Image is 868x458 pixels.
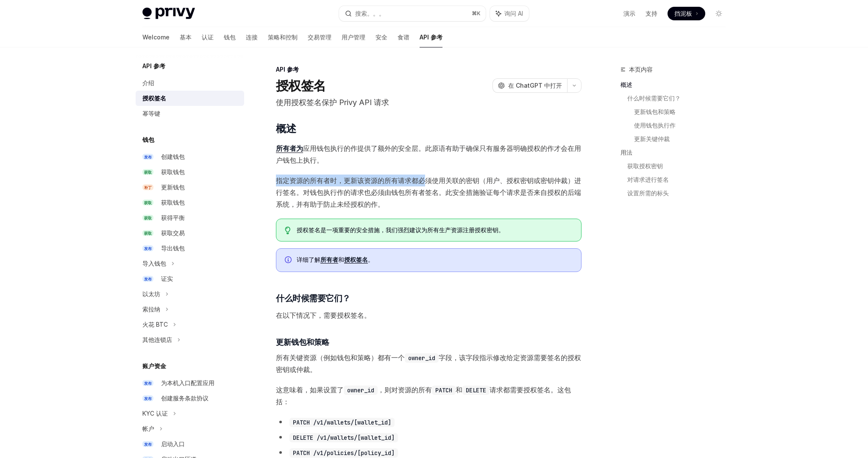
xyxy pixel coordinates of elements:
font: 为本机入口配置应用 [161,379,214,386]
a: 概述 [620,78,732,92]
font: 获得平衡 [161,214,185,221]
font: 询问 AI [504,10,523,17]
a: 食谱 [398,27,409,47]
font: 更新关键仲裁 [634,135,670,142]
a: 支持 [645,9,657,18]
font: 钱包 [224,33,236,41]
font: 获取 [144,170,152,175]
font: 导出钱包 [161,244,185,252]
font: 用户管理 [342,33,365,41]
a: 使用钱包执行作 [634,119,732,132]
a: 获取授权密钥 [627,159,732,173]
font: 指定资源的所有者时，更新该资源的所有请求都必须使用关联的密钥（用户、授权密钥或密钥仲裁）进行签名。对钱包执行作的请求也必须由钱包所有者签名。此安全措施验证每个请求是否来自授权的后端系统，并有助于... [276,176,581,208]
font: 对请求进行签名 [627,176,669,183]
font: 策略和控制 [268,33,298,41]
code: PATCH [432,386,456,395]
button: 询问 AI [490,6,529,21]
button: 在 ChatGPT 中打开 [492,78,567,93]
font: 食谱 [398,33,409,41]
a: 交易管理 [308,27,331,47]
a: 钱包 [224,27,236,47]
font: 授权签名是一项重要的安全措施，我们强烈建议为所有生产资源注册授权密钥。 [297,226,504,233]
a: 发布创建钱包 [136,149,244,164]
font: 基本 [180,33,192,41]
font: 在 ChatGPT 中打开 [508,82,562,89]
a: 发布证实 [136,271,244,286]
font: API 参考 [420,33,442,41]
a: Welcome [142,27,170,47]
a: 挡泥板 [668,7,705,20]
a: 对请求进行签名 [627,173,732,186]
a: 发布创建服务条款协议 [136,391,244,406]
font: 导入钱包 [142,260,166,267]
font: 钱包 [142,136,154,143]
font: API 参考 [142,62,165,69]
a: 授权签名 [344,256,368,264]
img: light logo [142,8,195,19]
font: 交易管理 [308,33,331,41]
code: DELETE /v1/wallets/[wallet_id] [289,433,398,442]
font: 创建钱包 [161,153,185,160]
a: 所有者 [320,256,338,264]
font: 获取 [144,216,152,220]
font: 概述 [276,122,296,135]
font: 发布 [144,381,152,386]
a: 获取获得平衡 [136,210,244,225]
a: 获取获取钱包 [136,195,244,210]
a: 发布启动入口 [136,436,244,452]
font: 使用授权签名保护 Privy API 请求 [276,98,389,107]
a: 更新钱包和策略 [634,105,732,119]
font: 连接 [246,33,258,41]
font: 以太坊 [142,290,160,297]
font: 发布 [144,246,152,251]
font: 本页内容 [629,66,653,73]
a: 幂等键 [136,106,244,121]
font: 幂等键 [142,110,160,117]
code: PATCH /v1/policies/[policy_id] [289,448,398,458]
a: 获取获取交易 [136,225,244,241]
font: 设置所需的标头 [627,189,669,197]
font: 更新钱包和策略 [276,338,329,347]
font: 证实 [161,275,173,282]
font: KYC 认证 [142,410,168,417]
font: 概述 [620,81,632,88]
a: 用法 [620,146,732,159]
font: 授权签名 [276,78,325,93]
font: 其他连锁店 [142,336,172,343]
a: 所有者为 [276,144,303,153]
a: 用户管理 [342,27,365,47]
font: 演示 [623,10,635,17]
font: 授权签名 [142,94,166,102]
button: 搜索。。。⌘K [339,6,486,21]
font: 介绍 [142,79,154,86]
font: 获取 [144,200,152,205]
code: DELETE [462,386,490,395]
a: 设置所需的标头 [627,186,732,200]
font: API 参考 [276,66,299,73]
font: 帐户 [142,425,154,432]
a: 策略和控制 [268,27,298,47]
svg: Info [285,256,293,265]
font: 发布 [144,442,152,447]
a: 什么时候需要它们？ [627,92,732,105]
font: 更新钱包和策略 [634,108,676,115]
font: 创建服务条款协议 [161,394,209,402]
font: 挡泥板 [674,10,692,17]
a: 连接 [246,27,258,47]
font: 详细了解 和 。 [297,256,374,264]
code: owner_id [405,353,439,363]
code: owner_id [344,386,378,395]
font: 获取授权密钥 [627,162,663,169]
a: 授权签名 [136,91,244,106]
a: 发布为本机入口配置应用 [136,375,244,391]
font: 在以下情况下，需要授权签名。 [276,311,371,319]
code: PATCH /v1/wallets/[wallet_id] [289,418,395,427]
font: 发布 [144,155,152,159]
a: 补丁更新钱包 [136,180,244,195]
font: 账户资金 [142,362,166,369]
font: 所有关键资源（例如钱包和策略）都有一个 字段，该字段指示修改给定资源需要签名的授权密钥或仲裁。 [276,353,581,374]
font: 什么时候需要它们？ [276,293,351,303]
svg: Tip [285,227,291,234]
font: 补丁 [144,185,152,190]
font: 这意味着，如果设置了 ，则对资源的所有 和 请求都需要授权签名。这包括： [276,386,571,406]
